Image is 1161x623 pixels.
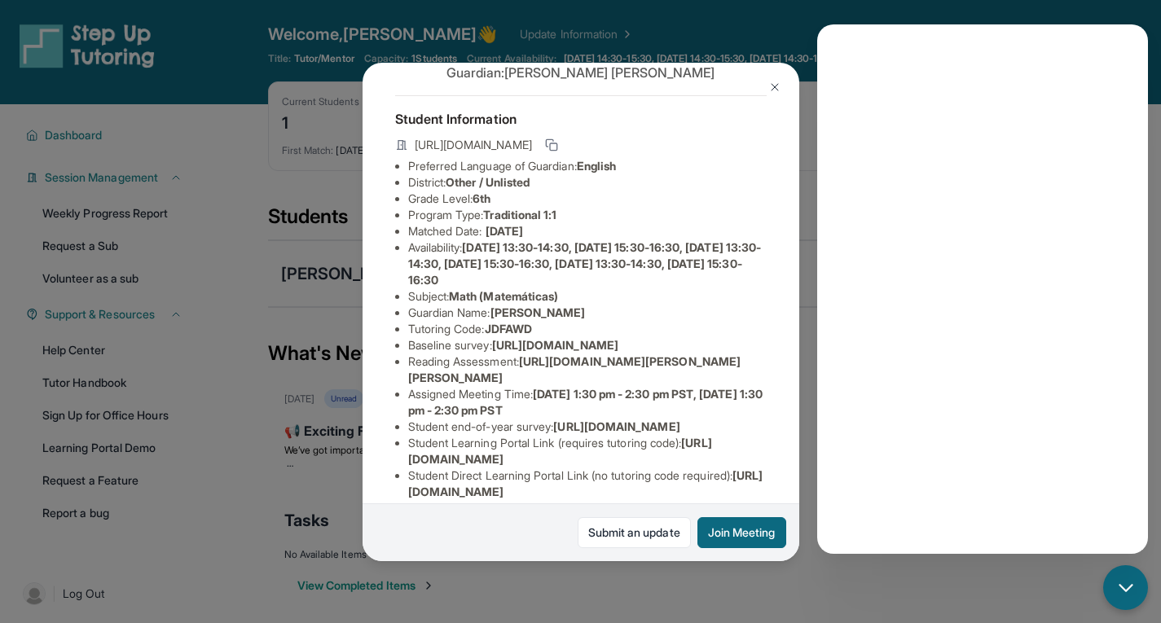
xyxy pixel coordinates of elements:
[485,322,532,336] span: JDFAWD
[408,223,767,239] li: Matched Date:
[408,321,767,337] li: Tutoring Code :
[408,467,767,500] li: Student Direct Learning Portal Link (no tutoring code required) :
[415,137,532,153] span: [URL][DOMAIN_NAME]
[408,337,767,353] li: Baseline survey :
[486,224,523,238] span: [DATE]
[408,288,767,305] li: Subject :
[395,109,767,129] h4: Student Information
[697,517,786,548] button: Join Meeting
[578,517,691,548] a: Submit an update
[473,191,490,205] span: 6th
[408,386,767,419] li: Assigned Meeting Time :
[408,353,767,386] li: Reading Assessment :
[408,305,767,321] li: Guardian Name :
[395,63,767,82] p: Guardian: [PERSON_NAME] [PERSON_NAME]
[408,419,767,435] li: Student end-of-year survey :
[542,135,561,155] button: Copy link
[817,24,1148,554] iframe: Chatbot
[408,191,767,207] li: Grade Level:
[449,289,558,303] span: Math (Matemáticas)
[408,174,767,191] li: District:
[408,239,767,288] li: Availability:
[490,305,586,319] span: [PERSON_NAME]
[408,500,767,516] li: EEDI Password :
[446,175,530,189] span: Other / Unlisted
[408,354,741,384] span: [URL][DOMAIN_NAME][PERSON_NAME][PERSON_NAME]
[408,435,767,467] li: Student Learning Portal Link (requires tutoring code) :
[768,81,781,94] img: Close Icon
[408,387,763,417] span: [DATE] 1:30 pm - 2:30 pm PST, [DATE] 1:30 pm - 2:30 pm PST
[489,501,539,515] span: stepup24
[553,419,679,433] span: [URL][DOMAIN_NAME]
[1103,565,1148,610] button: chat-button
[483,208,556,222] span: Traditional 1:1
[408,207,767,223] li: Program Type:
[492,338,618,352] span: [URL][DOMAIN_NAME]
[408,158,767,174] li: Preferred Language of Guardian:
[408,240,762,287] span: [DATE] 13:30-14:30, [DATE] 15:30-16:30, [DATE] 13:30-14:30, [DATE] 15:30-16:30, [DATE] 13:30-14:3...
[577,159,617,173] span: English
